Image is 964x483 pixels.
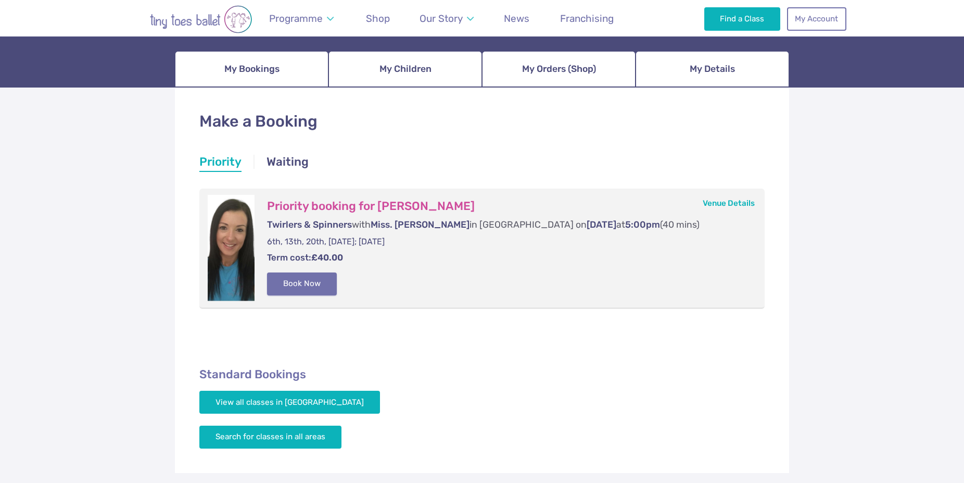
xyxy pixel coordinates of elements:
span: My Orders (Shop) [522,60,596,78]
h1: Make a Booking [199,110,765,133]
span: Our Story [420,13,463,24]
a: Search for classes in all areas [199,426,341,449]
p: with in [GEOGRAPHIC_DATA] on at (40 mins) [267,218,744,231]
a: My Details [636,51,789,88]
a: View all classes in [GEOGRAPHIC_DATA] [199,391,380,414]
p: 6th, 13th, 20th, [DATE]; [DATE] [267,236,744,247]
span: Programme [269,13,323,24]
a: Venue Details [703,199,755,208]
span: Miss. [PERSON_NAME] [371,219,470,230]
a: Franchising [555,6,618,31]
a: Our Story [415,6,479,31]
a: My Orders (Shop) [482,51,636,88]
span: My Bookings [224,60,280,78]
span: Twirlers & Spinners [267,219,352,230]
span: Franchising [560,13,614,24]
span: News [504,13,529,24]
p: Term cost: [267,252,744,264]
h3: Priority booking for [PERSON_NAME] [267,199,744,214]
img: tiny toes ballet [118,5,284,33]
a: Programme [264,6,338,31]
span: 5:00pm [625,219,660,230]
a: Find a Class [704,7,781,30]
a: My Bookings [175,51,328,88]
a: My Account [787,7,846,30]
span: [DATE] [587,219,616,230]
button: Book Now [267,273,337,295]
a: Shop [361,6,395,31]
span: My Details [690,60,735,78]
h2: Standard Bookings [199,367,765,382]
span: My Children [379,60,432,78]
a: News [499,6,535,31]
a: Waiting [267,154,309,172]
strong: £40.00 [311,252,343,263]
a: My Children [328,51,482,88]
span: Shop [366,13,390,24]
